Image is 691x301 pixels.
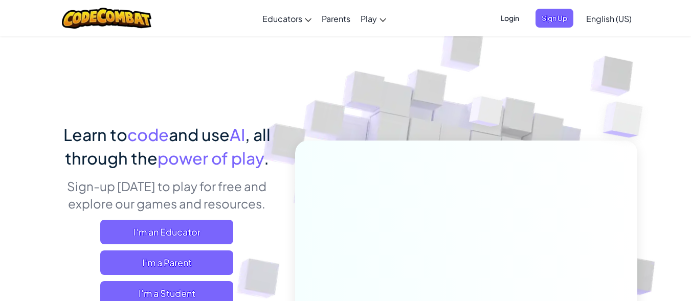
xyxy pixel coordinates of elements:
button: Sign Up [536,9,573,28]
p: Sign-up [DATE] to play for free and explore our games and resources. [54,177,280,212]
a: I'm a Parent [100,250,233,275]
span: power of play [158,148,264,168]
span: AI [230,124,245,145]
span: and use [169,124,230,145]
span: code [127,124,169,145]
span: Play [361,13,377,24]
span: English (US) [586,13,632,24]
span: . [264,148,269,168]
img: Overlap cubes [583,77,671,163]
img: CodeCombat logo [62,8,151,29]
span: Educators [262,13,302,24]
a: Parents [317,5,355,32]
img: Overlap cubes [450,76,523,152]
a: Play [355,5,391,32]
span: Learn to [63,124,127,145]
a: English (US) [581,5,637,32]
a: I'm an Educator [100,220,233,244]
a: Educators [257,5,317,32]
button: Login [495,9,525,28]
